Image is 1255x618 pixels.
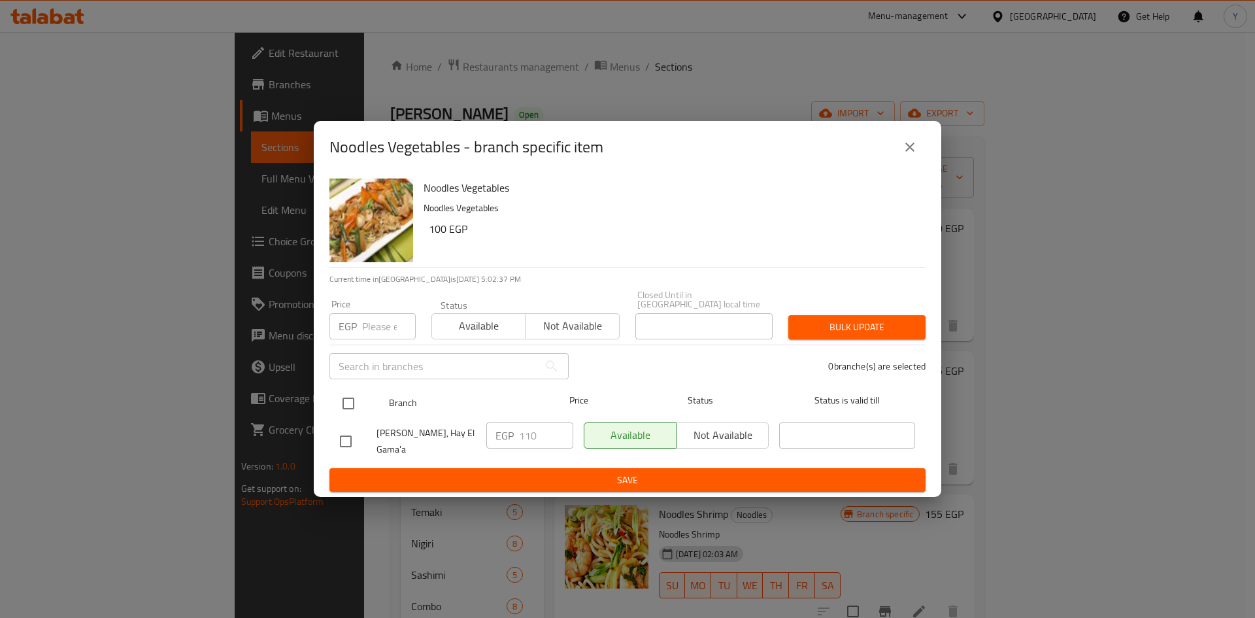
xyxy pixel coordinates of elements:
[362,313,416,339] input: Please enter price
[424,200,915,216] p: Noodles Vegetables
[339,318,357,334] p: EGP
[535,392,622,409] span: Price
[431,313,526,339] button: Available
[429,220,915,238] h6: 100 EGP
[525,313,619,339] button: Not available
[531,317,614,335] span: Not available
[424,179,915,197] h6: Noodles Vegetables
[376,425,476,458] span: [PERSON_NAME], Hay El Gama'a
[329,468,926,492] button: Save
[389,395,525,411] span: Branch
[788,315,926,339] button: Bulk update
[329,179,413,262] img: Noodles Vegetables
[329,273,926,285] p: Current time in [GEOGRAPHIC_DATA] is [DATE] 5:02:37 PM
[329,353,539,379] input: Search in branches
[340,472,915,489] span: Save
[329,137,603,158] h2: Noodles Vegetables - branch specific item
[519,422,573,449] input: Please enter price
[828,360,926,373] p: 0 branche(s) are selected
[799,319,915,335] span: Bulk update
[437,317,520,335] span: Available
[495,428,514,443] p: EGP
[633,392,769,409] span: Status
[779,392,915,409] span: Status is valid till
[894,131,926,163] button: close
